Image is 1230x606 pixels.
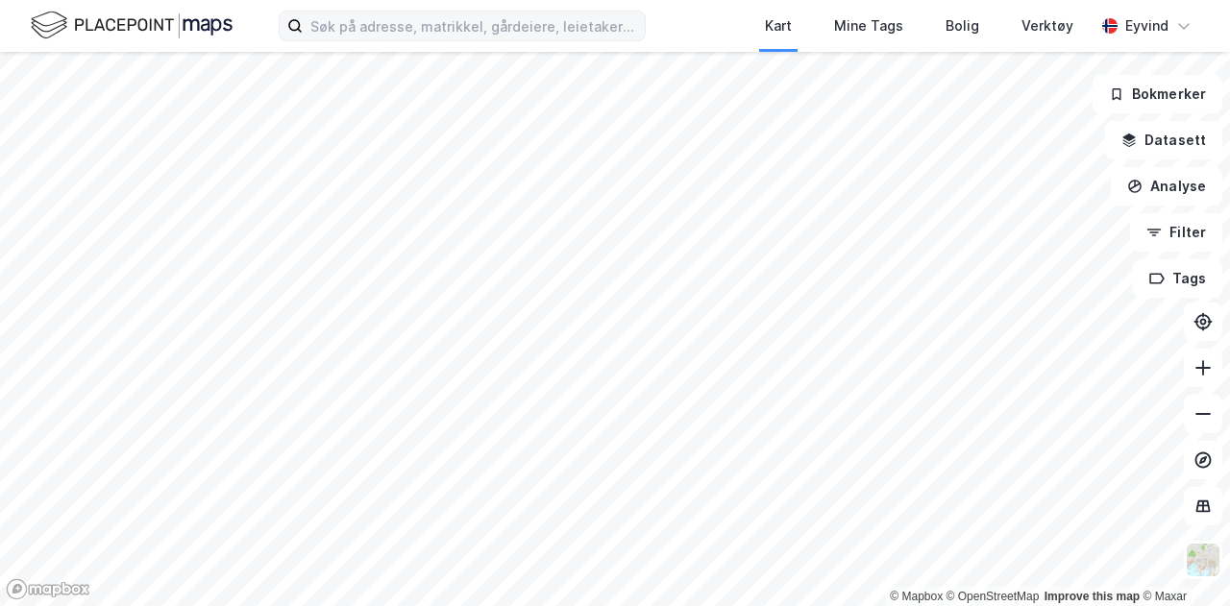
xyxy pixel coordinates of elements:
[31,9,233,42] img: logo.f888ab2527a4732fd821a326f86c7f29.svg
[1134,514,1230,606] iframe: Chat Widget
[1134,514,1230,606] div: Kontrollprogram for chat
[6,578,90,600] a: Mapbox homepage
[1093,75,1222,113] button: Bokmerker
[947,590,1040,603] a: OpenStreetMap
[1130,213,1222,252] button: Filter
[1021,14,1073,37] div: Verktøy
[890,590,943,603] a: Mapbox
[1111,167,1222,206] button: Analyse
[765,14,792,37] div: Kart
[1133,259,1222,298] button: Tags
[1045,590,1140,603] a: Improve this map
[1125,14,1168,37] div: Eyvind
[946,14,979,37] div: Bolig
[303,12,645,40] input: Søk på adresse, matrikkel, gårdeiere, leietakere eller personer
[834,14,903,37] div: Mine Tags
[1105,121,1222,159] button: Datasett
